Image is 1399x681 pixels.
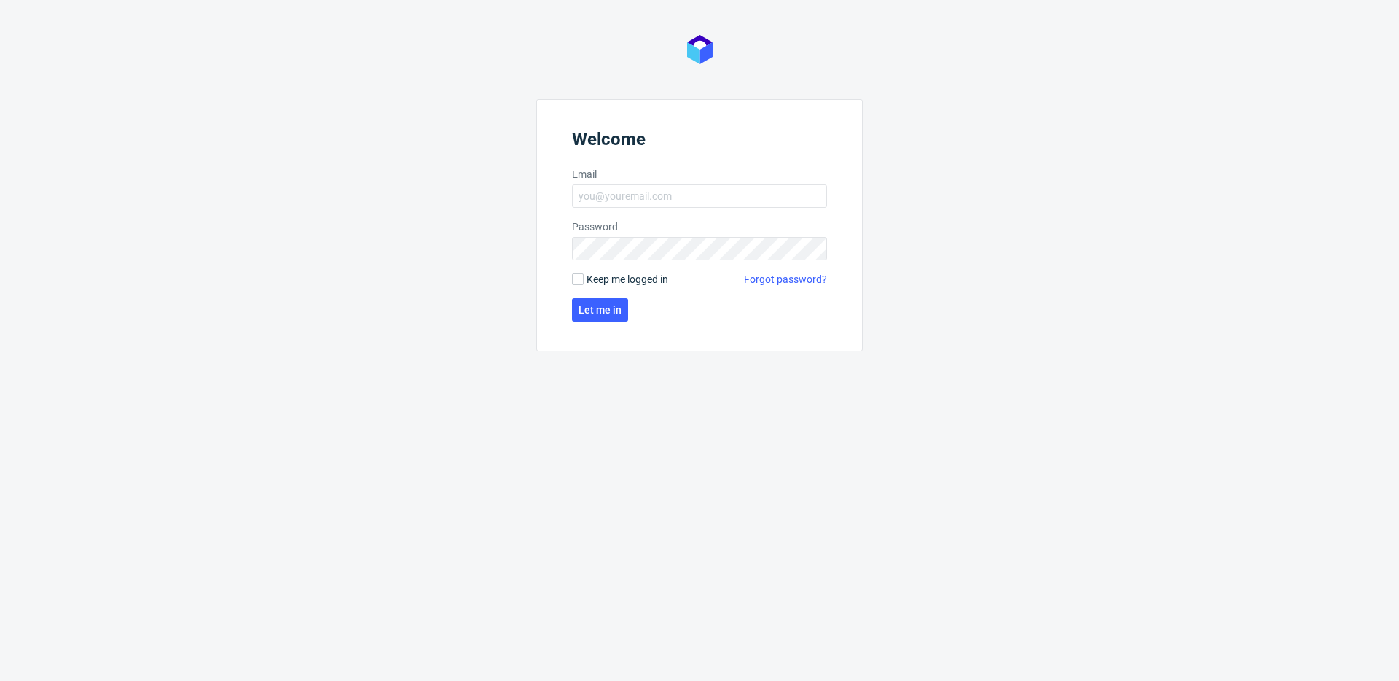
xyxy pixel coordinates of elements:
span: Keep me logged in [587,272,668,287]
a: Forgot password? [744,272,827,287]
label: Password [572,219,827,234]
span: Let me in [579,305,622,315]
header: Welcome [572,129,827,155]
label: Email [572,167,827,182]
input: you@youremail.com [572,184,827,208]
button: Let me in [572,298,628,322]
